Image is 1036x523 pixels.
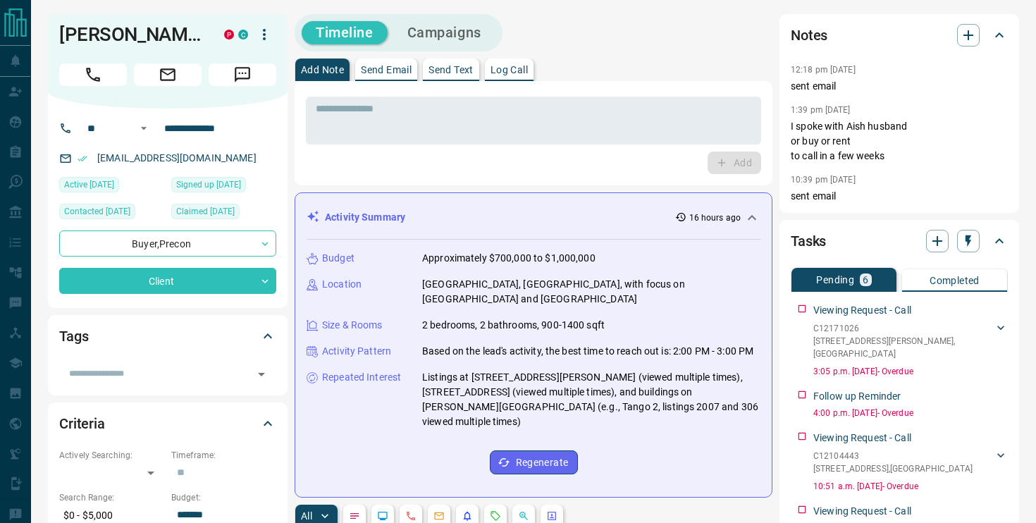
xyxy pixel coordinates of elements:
p: C12104443 [813,450,973,462]
div: C12171026[STREET_ADDRESS][PERSON_NAME],[GEOGRAPHIC_DATA] [813,319,1008,363]
p: 6 [863,275,868,285]
p: Budget [322,251,354,266]
div: C12104443[STREET_ADDRESS],[GEOGRAPHIC_DATA] [813,447,1008,478]
p: 2 bedrooms, 2 bathrooms, 900-1400 sqft [422,318,605,333]
button: Open [135,120,152,137]
p: 1:39 pm [DATE] [791,105,851,115]
button: Campaigns [393,21,495,44]
button: Regenerate [490,450,578,474]
p: Actively Searching: [59,449,164,462]
div: Wed May 21 2025 [59,204,164,223]
svg: Opportunities [518,510,529,522]
span: Call [59,63,127,86]
div: Tasks [791,224,1008,258]
div: Tue Apr 22 2025 [171,204,276,223]
p: Send Email [361,65,412,75]
p: Activity Pattern [322,344,391,359]
span: Active [DATE] [64,178,114,192]
p: Log Call [491,65,528,75]
p: Add Note [301,65,344,75]
svg: Email Verified [78,154,87,164]
div: property.ca [224,30,234,39]
p: 3:05 p.m. [DATE] - Overdue [813,365,1008,378]
button: Timeline [302,21,388,44]
p: Size & Rooms [322,318,383,333]
div: Client [59,268,276,294]
p: Viewing Request - Call [813,303,911,318]
p: Location [322,277,362,292]
svg: Listing Alerts [462,510,473,522]
p: Completed [930,276,980,285]
p: Repeated Interest [322,370,401,385]
p: Send Text [428,65,474,75]
p: 4:00 p.m. [DATE] - Overdue [813,407,1008,419]
div: Activity Summary16 hours ago [307,204,760,230]
p: Follow up Reminder [813,389,901,404]
p: Search Range: [59,491,164,504]
button: Open [252,364,271,384]
svg: Requests [490,510,501,522]
p: All [301,511,312,521]
div: Notes [791,18,1008,52]
p: 10:51 a.m. [DATE] - Overdue [813,480,1008,493]
p: Viewing Request - Call [813,431,911,445]
span: Contacted [DATE] [64,204,130,219]
svg: Agent Actions [546,510,557,522]
h2: Notes [791,24,827,47]
svg: Notes [349,510,360,522]
span: Claimed [DATE] [176,204,235,219]
p: [GEOGRAPHIC_DATA], [GEOGRAPHIC_DATA], with focus on [GEOGRAPHIC_DATA] and [GEOGRAPHIC_DATA] [422,277,760,307]
div: Thu Sep 11 2025 [59,177,164,197]
p: Based on the lead's activity, the best time to reach out is: 2:00 PM - 3:00 PM [422,344,753,359]
p: Listings at [STREET_ADDRESS][PERSON_NAME] (viewed multiple times), [STREET_ADDRESS] (viewed multi... [422,370,760,429]
span: Message [209,63,276,86]
div: Thu Nov 09 2017 [171,177,276,197]
h2: Tags [59,325,88,347]
div: condos.ca [238,30,248,39]
p: [STREET_ADDRESS][PERSON_NAME] , [GEOGRAPHIC_DATA] [813,335,994,360]
svg: Lead Browsing Activity [377,510,388,522]
p: sent email [791,79,1008,94]
span: Email [134,63,202,86]
p: Activity Summary [325,210,405,225]
p: 10:39 pm [DATE] [791,175,856,185]
p: Timeframe: [171,449,276,462]
p: C12171026 [813,322,994,335]
p: 16 hours ago [689,211,741,224]
svg: Calls [405,510,417,522]
div: Tags [59,319,276,353]
p: I spoke with Aish husband or buy or rent to call in a few weeks [791,119,1008,164]
svg: Emails [433,510,445,522]
h1: [PERSON_NAME] [59,23,203,46]
p: Viewing Request - Call [813,504,911,519]
div: Buyer , Precon [59,230,276,257]
a: [EMAIL_ADDRESS][DOMAIN_NAME] [97,152,257,164]
p: sent email [791,189,1008,204]
p: 12:18 pm [DATE] [791,65,856,75]
div: Criteria [59,407,276,441]
p: Approximately $700,000 to $1,000,000 [422,251,596,266]
p: Pending [816,275,854,285]
h2: Tasks [791,230,826,252]
h2: Criteria [59,412,105,435]
span: Signed up [DATE] [176,178,241,192]
p: Budget: [171,491,276,504]
p: [STREET_ADDRESS] , [GEOGRAPHIC_DATA] [813,462,973,475]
